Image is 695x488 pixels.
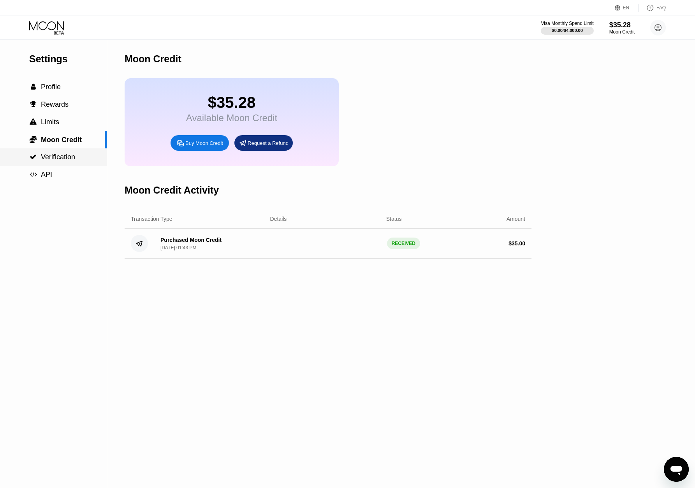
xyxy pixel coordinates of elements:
div: Buy Moon Credit [171,135,229,151]
div:  [29,153,37,160]
div: Settings [29,53,107,65]
div: Moon Credit [609,29,635,35]
div: $35.28 [186,94,277,111]
span:  [31,83,36,90]
span: Limits [41,118,59,126]
div: Moon Credit [125,53,181,65]
div: $ 35.00 [508,240,525,247]
div: Purchased Moon Credit [160,237,222,243]
div: $35.28 [609,21,635,29]
div:  [29,136,37,143]
div: EN [623,5,630,11]
div:  [29,171,37,178]
div: EN [615,4,639,12]
span:  [30,171,37,178]
div: Transaction Type [131,216,172,222]
iframe: Button to launch messaging window [664,457,689,482]
span: Verification [41,153,75,161]
div:  [29,118,37,125]
span: Rewards [41,100,69,108]
div: Request a Refund [234,135,293,151]
div: Request a Refund [248,140,289,146]
span:  [30,136,37,143]
div: [DATE] 01:43 PM [160,245,196,250]
div: Available Moon Credit [186,113,277,123]
div: $35.28Moon Credit [609,21,635,35]
span:  [30,153,37,160]
span:  [30,118,37,125]
div: FAQ [656,5,666,11]
div: $0.00 / $4,000.00 [552,28,583,33]
span: Profile [41,83,61,91]
span:  [30,101,37,108]
div: Details [270,216,287,222]
div: Status [386,216,402,222]
div: Buy Moon Credit [185,140,223,146]
div:  [29,83,37,90]
div: FAQ [639,4,666,12]
div: Visa Monthly Spend Limit$0.00/$4,000.00 [541,21,593,35]
div: Amount [507,216,525,222]
div: RECEIVED [387,238,420,249]
div: Visa Monthly Spend Limit [541,21,593,26]
span: Moon Credit [41,136,82,144]
span: API [41,171,52,178]
div:  [29,101,37,108]
div: Moon Credit Activity [125,185,219,196]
